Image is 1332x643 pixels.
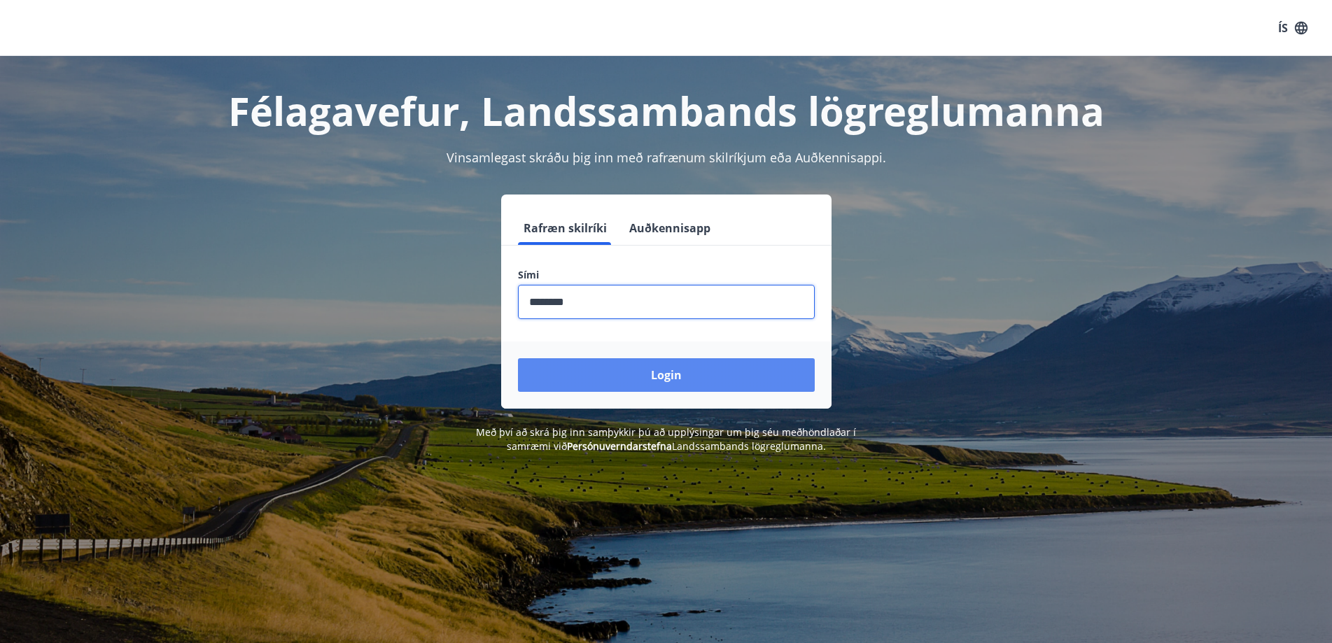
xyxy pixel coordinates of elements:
h1: Félagavefur, Landssambands lögreglumanna [179,84,1154,137]
button: Auðkennisapp [624,211,716,245]
label: Sími [518,268,815,282]
button: Rafræn skilríki [518,211,612,245]
button: Login [518,358,815,392]
a: Persónuverndarstefna [567,439,672,453]
button: ÍS [1270,15,1315,41]
span: Með því að skrá þig inn samþykkir þú að upplýsingar um þig séu meðhöndlaðar í samræmi við Landssa... [476,425,856,453]
span: Vinsamlegast skráðu þig inn með rafrænum skilríkjum eða Auðkennisappi. [447,149,886,166]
